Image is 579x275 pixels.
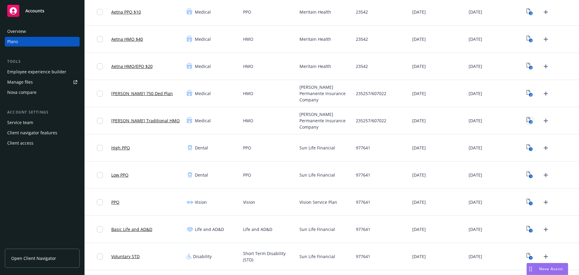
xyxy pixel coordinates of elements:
[195,36,211,42] span: Medical
[530,202,532,206] text: 1
[7,88,36,97] div: Nova compare
[5,109,80,115] div: Account settings
[541,252,551,261] a: Upload Plan Documents
[541,225,551,234] a: Upload Plan Documents
[111,9,141,15] a: Aetna PPO $10
[299,9,331,15] span: Meritain Health
[7,67,66,77] div: Employee experience builder
[525,143,535,153] a: View Plan Documents
[5,59,80,65] div: Tools
[97,254,103,260] input: Toggle Row Selected
[530,39,532,43] text: 3
[243,36,253,42] span: HMO
[97,145,103,151] input: Toggle Row Selected
[356,90,386,97] span: 235257/607022
[356,36,368,42] span: 23542
[299,63,331,69] span: Meritain Health
[530,120,532,124] text: 2
[5,67,80,77] a: Employee experience builder
[5,27,80,36] a: Overview
[412,36,426,42] span: [DATE]
[111,117,180,124] a: [PERSON_NAME] Traditional HMO
[7,27,26,36] div: Overview
[97,36,103,42] input: Toggle Row Selected
[243,90,253,97] span: HMO
[111,145,130,151] a: High PPO
[525,170,535,180] a: View Plan Documents
[195,63,211,69] span: Medical
[412,9,426,15] span: [DATE]
[243,199,255,205] span: Vision
[243,172,251,178] span: PPO
[97,118,103,124] input: Toggle Row Selected
[530,229,532,233] text: 1
[243,9,251,15] span: PPO
[541,116,551,126] a: Upload Plan Documents
[541,197,551,207] a: Upload Plan Documents
[195,145,208,151] span: Dental
[7,138,33,148] div: Client access
[530,93,532,97] text: 2
[469,226,482,232] span: [DATE]
[97,63,103,69] input: Toggle Row Selected
[7,37,18,46] div: Plans
[97,172,103,178] input: Toggle Row Selected
[243,145,251,151] span: PPO
[525,116,535,126] a: View Plan Documents
[412,145,426,151] span: [DATE]
[356,226,370,232] span: 977641
[541,89,551,98] a: Upload Plan Documents
[356,117,386,124] span: 235257/607022
[412,117,426,124] span: [DATE]
[5,2,80,19] a: Accounts
[195,226,224,232] span: Life and AD&D
[5,37,80,46] a: Plans
[299,199,337,205] span: Vision Service Plan
[412,172,426,178] span: [DATE]
[299,36,331,42] span: Meritain Health
[7,128,57,138] div: Client navigator features
[469,9,482,15] span: [DATE]
[195,90,211,97] span: Medical
[111,90,173,97] a: [PERSON_NAME] 750 Ded Plan
[195,172,208,178] span: Dental
[530,256,532,260] text: 1
[97,199,103,205] input: Toggle Row Selected
[525,7,535,17] a: View Plan Documents
[299,253,335,260] span: Sun Life Financial
[5,118,80,127] a: Service team
[111,172,128,178] a: Low PPO
[356,253,370,260] span: 977641
[541,143,551,153] a: Upload Plan Documents
[541,7,551,17] a: Upload Plan Documents
[527,263,534,275] div: Drag to move
[243,226,272,232] span: Life and AD&D
[97,9,103,15] input: Toggle Row Selected
[111,199,119,205] a: PPO
[525,89,535,98] a: View Plan Documents
[525,197,535,207] a: View Plan Documents
[525,34,535,44] a: View Plan Documents
[25,8,44,13] span: Accounts
[356,63,368,69] span: 23542
[195,199,207,205] span: Vision
[469,63,482,69] span: [DATE]
[195,117,211,124] span: Medical
[530,174,532,178] text: 1
[541,34,551,44] a: Upload Plan Documents
[111,36,143,42] a: Aetna HMO $40
[412,253,426,260] span: [DATE]
[530,66,532,70] text: 3
[469,253,482,260] span: [DATE]
[11,255,56,261] span: Open Client Navigator
[193,253,212,260] span: Disability
[469,117,482,124] span: [DATE]
[5,128,80,138] a: Client navigator features
[541,170,551,180] a: Upload Plan Documents
[527,263,568,275] button: Nova Assist
[356,199,370,205] span: 977641
[356,172,370,178] span: 977641
[111,63,153,69] a: Aetna HMO/EPO $20
[299,172,335,178] span: Sun Life Financial
[243,250,295,263] span: Short Term Disability (STD)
